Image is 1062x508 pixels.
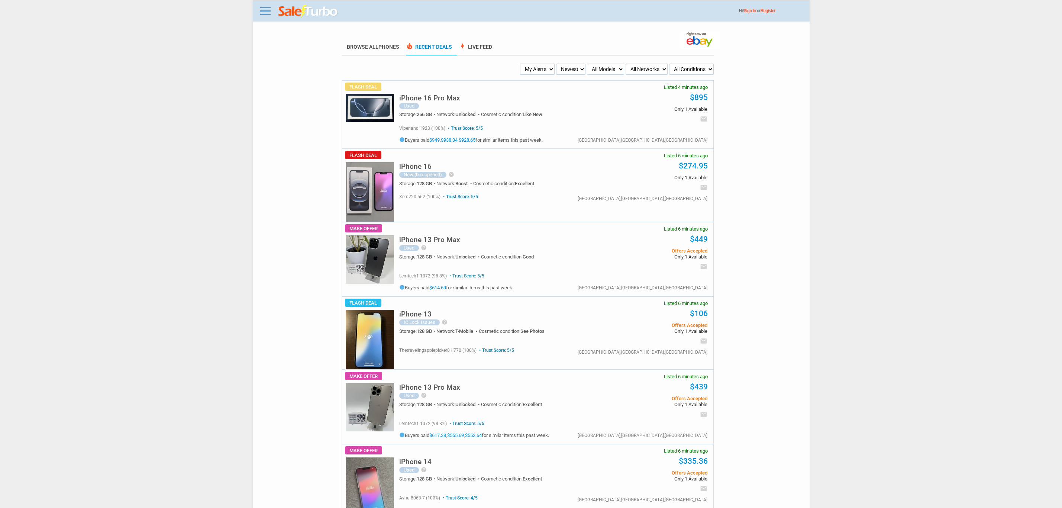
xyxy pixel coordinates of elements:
[447,433,464,438] a: $555.69
[595,476,707,481] span: Only 1 Available
[399,273,447,279] span: lemtech1 1072 (98.8%)
[578,138,707,142] div: [GEOGRAPHIC_DATA],[GEOGRAPHIC_DATA],[GEOGRAPHIC_DATA]
[442,194,478,199] span: Trust Score: 5/5
[378,44,399,50] span: Phones
[700,263,707,270] i: email
[595,175,707,180] span: Only 1 Available
[399,254,436,259] div: Storage:
[399,172,446,178] div: New (box opened)
[448,171,454,177] i: help
[406,42,413,50] span: local_fire_department
[578,286,707,290] div: [GEOGRAPHIC_DATA],[GEOGRAPHIC_DATA],[GEOGRAPHIC_DATA]
[700,115,707,123] i: email
[345,372,382,380] span: Make Offer
[448,421,484,426] span: Trust Score: 5/5
[345,299,381,307] span: Flash Deal
[399,458,432,465] h5: iPhone 14
[744,8,756,13] a: Sign In
[690,382,708,391] a: $439
[459,137,475,143] a: $928.65
[399,329,436,334] div: Storage:
[595,470,707,475] span: Offers Accepted
[455,181,468,186] span: Boost
[417,328,432,334] span: 128 GB
[690,235,708,244] a: $449
[399,96,460,102] a: iPhone 16 Pro Max
[595,248,707,253] span: Offers Accepted
[578,498,707,502] div: [GEOGRAPHIC_DATA],[GEOGRAPHIC_DATA],[GEOGRAPHIC_DATA]
[399,238,460,243] a: iPhone 13 Pro Max
[578,196,707,201] div: [GEOGRAPHIC_DATA],[GEOGRAPHIC_DATA],[GEOGRAPHIC_DATA]
[436,254,481,259] div: Network:
[399,421,447,426] span: lemtech1 1072 (98.8%)
[399,312,432,318] a: iPhone 13
[455,476,475,482] span: Unlocked
[399,476,436,481] div: Storage:
[664,374,708,379] span: Listed 6 minutes ago
[345,83,381,91] span: Flash Deal
[700,411,707,418] i: email
[399,245,419,251] div: Used
[399,495,440,501] span: avhu-8063 7 (100%)
[417,112,432,117] span: 256 GB
[399,284,405,290] i: info
[700,337,707,345] i: email
[421,467,427,473] i: help
[481,402,542,407] div: Cosmetic condition:
[441,137,458,143] a: $938.34
[473,181,534,186] div: Cosmetic condition:
[761,8,775,13] a: Register
[436,329,479,334] div: Network:
[399,432,405,438] i: info
[455,402,475,407] span: Unlocked
[690,93,708,102] a: $895
[442,319,448,325] i: help
[459,44,492,55] a: boltLive Feed
[406,44,452,55] a: local_fire_departmentRecent Deals
[441,495,478,501] span: Trust Score: 4/5
[417,476,432,482] span: 128 GB
[455,112,475,117] span: Unlocked
[399,164,432,170] a: iPhone 16
[399,385,460,391] a: iPhone 13 Pro Max
[595,323,707,328] span: Offers Accepted
[399,236,460,243] h5: iPhone 13 Pro Max
[664,85,708,90] span: Listed 4 minutes ago
[399,94,460,102] h5: iPhone 16 Pro Max
[399,126,445,131] span: viperland 1923 (100%)
[399,319,440,325] div: IC Lock Issues
[399,311,432,318] h5: iPhone 13
[595,107,707,112] span: Only 1 Available
[399,348,477,353] span: thetravelingapplepicker01 770 (100%)
[399,137,405,142] i: info
[739,8,744,13] span: Hi!
[346,383,394,431] img: s-l225.jpg
[455,328,473,334] span: T-Mobile
[679,457,708,466] a: $335.36
[479,329,545,334] div: Cosmetic condition:
[523,112,542,117] span: Like New
[346,235,394,284] img: s-l225.jpg
[399,194,440,199] span: xero220 562 (100%)
[347,44,399,50] a: Browse AllPhones
[436,112,481,117] div: Network:
[690,309,708,318] a: $106
[523,476,542,482] span: Excellent
[757,8,775,13] span: or
[465,433,482,438] a: $552.64
[399,112,436,117] div: Storage:
[700,184,707,191] i: email
[664,301,708,306] span: Listed 6 minutes ago
[595,396,707,401] span: Offers Accepted
[417,254,432,260] span: 128 GB
[399,432,549,438] h5: Buyers paid , , for similar items this past week.
[346,162,394,222] img: s-l225.jpg
[399,402,436,407] div: Storage:
[399,103,419,109] div: Used
[459,42,466,50] span: bolt
[481,476,542,481] div: Cosmetic condition:
[421,245,427,251] i: help
[421,392,427,398] i: help
[578,433,707,438] div: [GEOGRAPHIC_DATA],[GEOGRAPHIC_DATA],[GEOGRAPHIC_DATA]
[399,384,460,391] h5: iPhone 13 Pro Max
